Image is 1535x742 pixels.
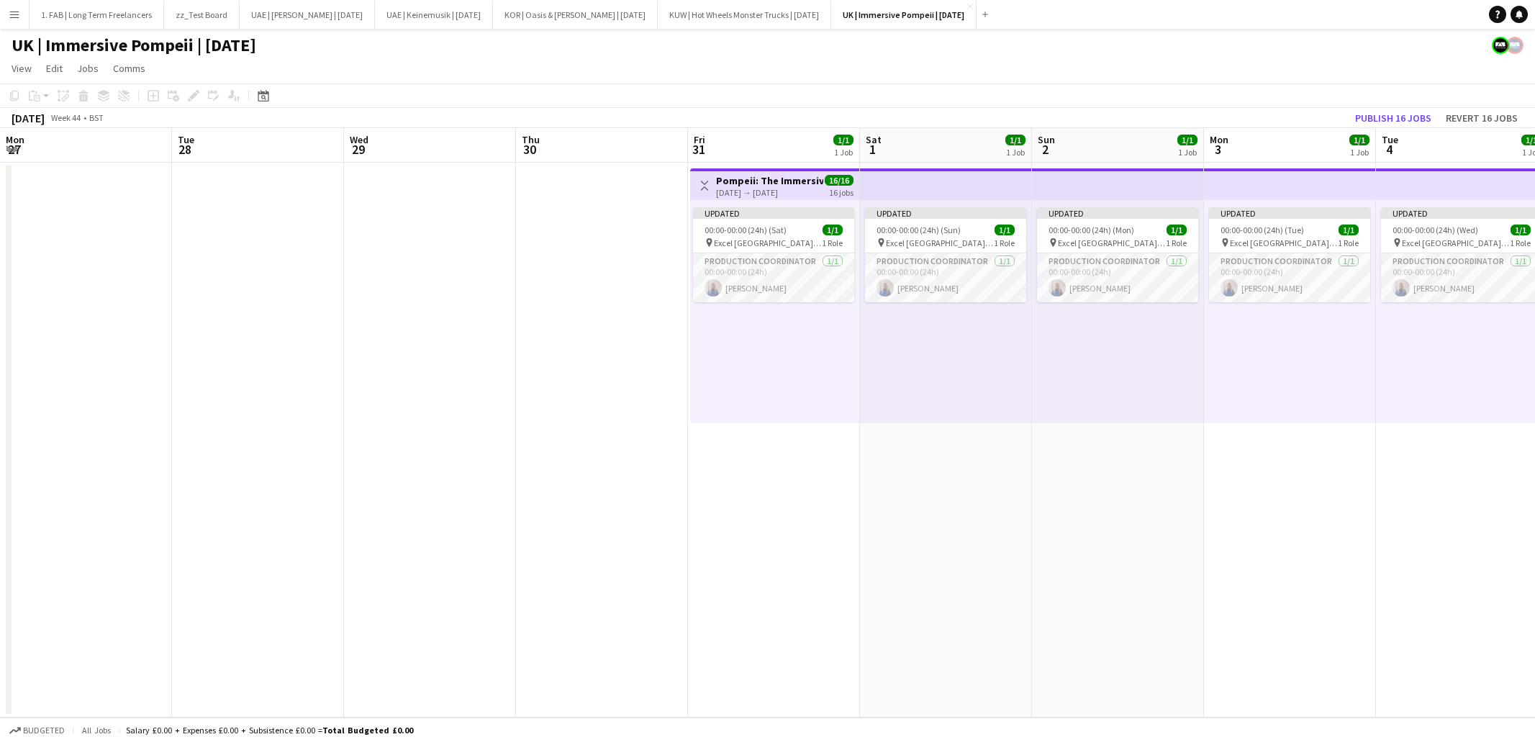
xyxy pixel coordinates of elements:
[30,1,164,29] button: 1. FAB | Long Term Freelancers
[833,135,853,145] span: 1/1
[823,225,843,235] span: 1/1
[1038,133,1055,146] span: Sun
[825,175,853,186] span: 16/16
[865,207,1026,219] div: Updated
[1049,225,1134,235] span: 00:00-00:00 (24h) (Mon)
[1177,135,1197,145] span: 1/1
[493,1,658,29] button: KOR | Oasis & [PERSON_NAME] | [DATE]
[322,725,413,736] span: Total Budgeted £0.00
[1440,109,1523,127] button: Revert 16 jobs
[693,253,854,302] app-card-role: Production Coordinator1/100:00-00:00 (24h)[PERSON_NAME]
[716,174,823,187] h3: Pompeii: The Immersive Exhibition
[348,141,368,158] span: 29
[1208,141,1228,158] span: 3
[714,237,822,248] span: Excel [GEOGRAPHIC_DATA] | [GEOGRAPHIC_DATA], [GEOGRAPHIC_DATA]
[1005,135,1025,145] span: 1/1
[178,133,194,146] span: Tue
[829,186,853,198] div: 16 jobs
[1209,207,1370,302] app-job-card: Updated00:00-00:00 (24h) (Tue)1/1 Excel [GEOGRAPHIC_DATA] | [GEOGRAPHIC_DATA], [GEOGRAPHIC_DATA]1...
[1006,147,1025,158] div: 1 Job
[350,133,368,146] span: Wed
[1037,207,1198,302] app-job-card: Updated00:00-00:00 (24h) (Mon)1/1 Excel [GEOGRAPHIC_DATA] | [GEOGRAPHIC_DATA], [GEOGRAPHIC_DATA]1...
[1230,237,1338,248] span: Excel [GEOGRAPHIC_DATA] | [GEOGRAPHIC_DATA], [GEOGRAPHIC_DATA]
[77,62,99,75] span: Jobs
[176,141,194,158] span: 28
[995,225,1015,235] span: 1/1
[6,59,37,78] a: View
[692,141,705,158] span: 31
[12,62,32,75] span: View
[865,207,1026,302] app-job-card: Updated00:00-00:00 (24h) (Sun)1/1 Excel [GEOGRAPHIC_DATA] | [GEOGRAPHIC_DATA], [GEOGRAPHIC_DATA]1...
[40,59,68,78] a: Edit
[240,1,375,29] button: UAE | [PERSON_NAME] | [DATE]
[694,133,705,146] span: Fri
[1166,237,1187,248] span: 1 Role
[1209,207,1370,219] div: Updated
[658,1,831,29] button: KUW | Hot Wheels Monster Trucks | [DATE]
[1380,141,1398,158] span: 4
[1058,237,1166,248] span: Excel [GEOGRAPHIC_DATA] | [GEOGRAPHIC_DATA], [GEOGRAPHIC_DATA]
[164,1,240,29] button: zz_Test Board
[71,59,104,78] a: Jobs
[877,225,961,235] span: 00:00-00:00 (24h) (Sun)
[7,723,67,738] button: Budgeted
[1349,109,1437,127] button: Publish 16 jobs
[693,207,854,219] div: Updated
[1210,133,1228,146] span: Mon
[886,237,994,248] span: Excel [GEOGRAPHIC_DATA] | [GEOGRAPHIC_DATA], [GEOGRAPHIC_DATA]
[866,133,882,146] span: Sat
[865,253,1026,302] app-card-role: Production Coordinator1/100:00-00:00 (24h)[PERSON_NAME]
[12,111,45,125] div: [DATE]
[23,725,65,736] span: Budgeted
[1209,253,1370,302] app-card-role: Production Coordinator1/100:00-00:00 (24h)[PERSON_NAME]
[1221,225,1304,235] span: 00:00-00:00 (24h) (Tue)
[822,237,843,248] span: 1 Role
[1037,207,1198,219] div: Updated
[1036,141,1055,158] span: 2
[1510,237,1531,248] span: 1 Role
[522,133,540,146] span: Thu
[994,237,1015,248] span: 1 Role
[693,207,854,302] app-job-card: Updated00:00-00:00 (24h) (Sat)1/1 Excel [GEOGRAPHIC_DATA] | [GEOGRAPHIC_DATA], [GEOGRAPHIC_DATA]1...
[705,225,787,235] span: 00:00-00:00 (24h) (Sat)
[520,141,540,158] span: 30
[113,62,145,75] span: Comms
[89,112,104,123] div: BST
[12,35,256,56] h1: UK | Immersive Pompeii | [DATE]
[46,62,63,75] span: Edit
[1511,225,1531,235] span: 1/1
[1393,225,1478,235] span: 00:00-00:00 (24h) (Wed)
[1349,135,1369,145] span: 1/1
[716,187,823,198] div: [DATE] → [DATE]
[126,725,413,736] div: Salary £0.00 + Expenses £0.00 + Subsistence £0.00 =
[4,141,24,158] span: 27
[831,1,977,29] button: UK | Immersive Pompeii | [DATE]
[1506,37,1523,54] app-user-avatar: FAB Recruitment
[1339,225,1359,235] span: 1/1
[1037,253,1198,302] app-card-role: Production Coordinator1/100:00-00:00 (24h)[PERSON_NAME]
[1492,37,1509,54] app-user-avatar: FAB Finance
[834,147,853,158] div: 1 Job
[1382,133,1398,146] span: Tue
[1338,237,1359,248] span: 1 Role
[375,1,493,29] button: UAE | Keinemusik | [DATE]
[1350,147,1369,158] div: 1 Job
[6,133,24,146] span: Mon
[79,725,114,736] span: All jobs
[47,112,83,123] span: Week 44
[107,59,151,78] a: Comms
[864,141,882,158] span: 1
[1402,237,1510,248] span: Excel [GEOGRAPHIC_DATA] | [GEOGRAPHIC_DATA], [GEOGRAPHIC_DATA]
[1178,147,1197,158] div: 1 Job
[1167,225,1187,235] span: 1/1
